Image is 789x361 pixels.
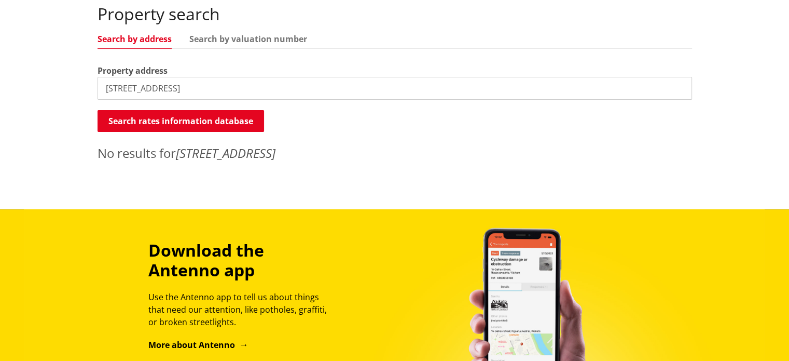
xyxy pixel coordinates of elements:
a: Search by address [98,35,172,43]
h3: Download the Antenno app [148,240,336,280]
input: e.g. Duke Street NGARUAWAHIA [98,77,692,100]
label: Property address [98,64,168,77]
iframe: Messenger Launcher [741,317,779,355]
p: No results for [98,144,692,163]
a: More about Antenno [148,339,248,351]
h2: Property search [98,4,692,24]
button: Search rates information database [98,110,264,132]
em: [STREET_ADDRESS] [176,144,275,162]
p: Use the Antenno app to tell us about things that need our attention, like potholes, graffiti, or ... [148,291,336,328]
a: Search by valuation number [189,35,307,43]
